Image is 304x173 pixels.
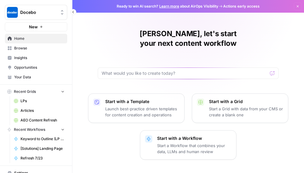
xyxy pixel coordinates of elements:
[5,53,67,63] a: Insights
[14,127,45,132] span: Recent Workflows
[5,72,67,82] a: Your Data
[209,99,283,105] p: Start with a Grid
[157,143,231,155] p: Start a Workflow that combines your data, LLMs and human review
[11,106,67,115] a: Articles
[102,70,268,76] input: What would you like to create today?
[14,89,36,94] span: Recent Grids
[5,34,67,43] a: Home
[5,125,67,134] button: Recent Workflows
[11,153,67,163] a: Refresh 7/23
[21,146,65,151] span: [Solutions] Landing Page
[117,4,218,9] span: Ready to win AI search? about AirOps Visibility
[21,156,65,161] span: Refresh 7/23
[29,24,38,30] span: New
[5,22,67,31] button: New
[11,115,67,125] a: AEO Content Refresh
[14,36,65,41] span: Home
[14,55,65,61] span: Insights
[5,5,67,20] button: Workspace: Docebo
[14,74,65,80] span: Your Data
[88,93,185,123] button: Start with a TemplateLaunch best-practice driven templates for content creation and operations
[140,130,236,160] button: Start with a WorkflowStart a Workflow that combines your data, LLMs and human review
[157,135,231,141] p: Start with a Workflow
[105,106,179,118] p: Launch best-practice driven templates for content creation and operations
[159,4,179,8] a: Learn more
[5,63,67,72] a: Opportunities
[21,118,65,123] span: AEO Content Refresh
[11,96,67,106] a: LPs
[5,87,67,96] button: Recent Grids
[192,93,288,123] button: Start with a GridStart a Grid with data from your CMS or create a blank one
[14,46,65,51] span: Browse
[223,4,260,9] span: Actions early access
[11,134,67,144] a: Keyword to Outline (LP version)
[20,9,57,15] span: Docebo
[98,29,279,48] h1: [PERSON_NAME], let's start your next content workflow
[209,106,283,118] p: Start a Grid with data from your CMS or create a blank one
[11,144,67,153] a: [Solutions] Landing Page
[21,136,65,142] span: Keyword to Outline (LP version)
[7,7,18,18] img: Docebo Logo
[5,43,67,53] a: Browse
[21,108,65,113] span: Articles
[14,65,65,70] span: Opportunities
[105,99,179,105] p: Start with a Template
[21,98,65,104] span: LPs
